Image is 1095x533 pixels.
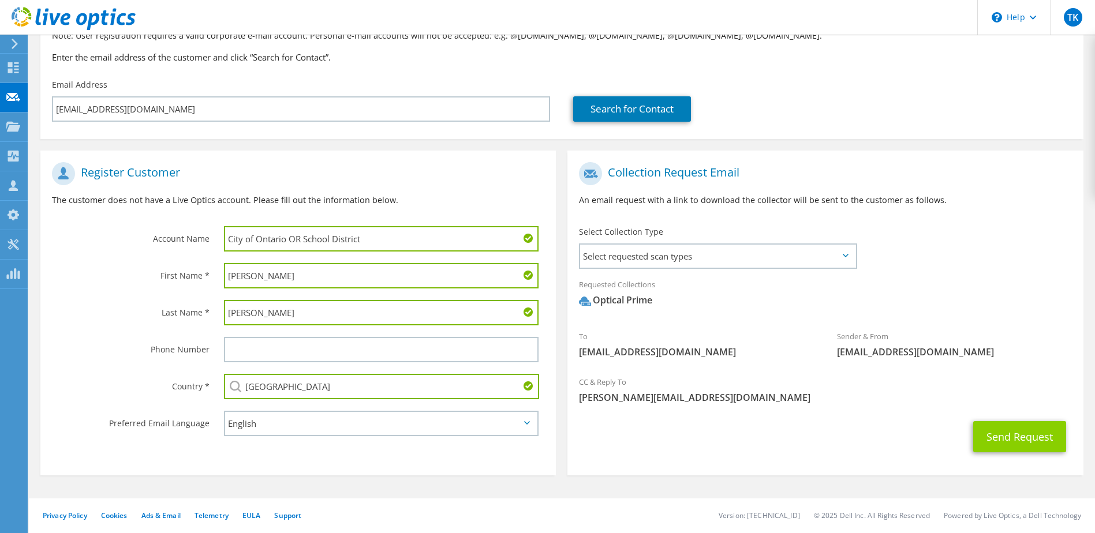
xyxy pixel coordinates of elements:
a: EULA [242,511,260,520]
label: Last Name * [52,300,210,318]
label: Account Name [52,226,210,245]
span: TK [1064,8,1082,27]
li: © 2025 Dell Inc. All Rights Reserved [814,511,930,520]
label: First Name * [52,263,210,281]
div: To [567,324,825,364]
a: Cookies [101,511,128,520]
a: Search for Contact [573,96,691,122]
div: CC & Reply To [567,370,1083,410]
p: The customer does not have a Live Optics account. Please fill out the information below. [52,194,544,207]
div: Sender & From [825,324,1083,364]
span: Select requested scan types [580,245,855,268]
li: Version: [TECHNICAL_ID] [719,511,800,520]
h1: Register Customer [52,162,539,185]
a: Telemetry [195,511,229,520]
a: Ads & Email [141,511,181,520]
label: Country * [52,374,210,392]
span: [PERSON_NAME][EMAIL_ADDRESS][DOMAIN_NAME] [579,391,1071,404]
div: Requested Collections [567,272,1083,318]
div: Optical Prime [579,294,652,307]
a: Support [274,511,301,520]
span: [EMAIL_ADDRESS][DOMAIN_NAME] [579,346,814,358]
h3: Enter the email address of the customer and click “Search for Contact”. [52,51,1072,63]
label: Phone Number [52,337,210,355]
label: Select Collection Type [579,226,663,238]
p: Note: User registration requires a valid corporate e-mail account. Personal e-mail accounts will ... [52,29,1072,42]
h1: Collection Request Email [579,162,1066,185]
button: Send Request [973,421,1066,452]
a: Privacy Policy [43,511,87,520]
svg: \n [992,12,1002,22]
span: [EMAIL_ADDRESS][DOMAIN_NAME] [837,346,1072,358]
li: Powered by Live Optics, a Dell Technology [944,511,1081,520]
label: Email Address [52,79,107,91]
p: An email request with a link to download the collector will be sent to the customer as follows. [579,194,1071,207]
label: Preferred Email Language [52,411,210,429]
